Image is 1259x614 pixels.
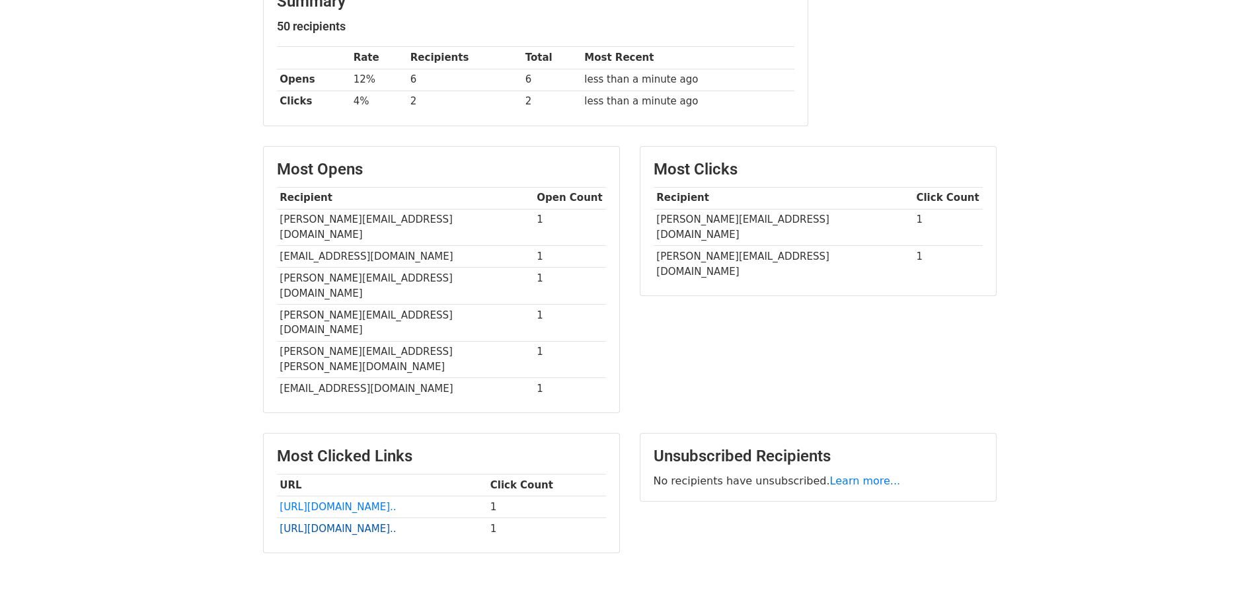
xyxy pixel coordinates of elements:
th: Total [522,47,582,69]
h3: Most Clicks [654,160,983,179]
td: [PERSON_NAME][EMAIL_ADDRESS][PERSON_NAME][DOMAIN_NAME] [277,341,534,378]
h3: Most Opens [277,160,606,179]
th: Click Count [487,475,606,496]
h5: 50 recipients [277,19,794,34]
td: 1 [534,304,606,341]
th: Rate [350,47,407,69]
th: Recipient [654,187,913,209]
th: Click Count [913,187,983,209]
td: [EMAIL_ADDRESS][DOMAIN_NAME] [277,378,534,400]
td: 6 [522,69,582,91]
td: less than a minute ago [581,69,794,91]
td: 4% [350,91,407,112]
iframe: Chat Widget [1193,551,1259,614]
td: 1 [913,246,983,282]
td: 1 [487,518,606,540]
p: No recipients have unsubscribed. [654,474,983,488]
a: Learn more... [830,475,901,487]
td: 1 [534,268,606,305]
td: 1 [534,341,606,378]
h3: Unsubscribed Recipients [654,447,983,466]
td: 6 [407,69,522,91]
td: 1 [534,378,606,400]
th: Open Count [534,187,606,209]
td: 1 [487,496,606,518]
th: Recipient [277,187,534,209]
td: 2 [522,91,582,112]
td: [PERSON_NAME][EMAIL_ADDRESS][DOMAIN_NAME] [277,304,534,341]
td: [PERSON_NAME][EMAIL_ADDRESS][DOMAIN_NAME] [654,246,913,282]
td: less than a minute ago [581,91,794,112]
td: 1 [534,209,606,246]
th: Opens [277,69,350,91]
th: URL [277,475,487,496]
a: [URL][DOMAIN_NAME].. [280,501,396,513]
th: Most Recent [581,47,794,69]
td: 1 [913,209,983,246]
td: [EMAIL_ADDRESS][DOMAIN_NAME] [277,246,534,268]
h3: Most Clicked Links [277,447,606,466]
a: [URL][DOMAIN_NAME].. [280,523,396,535]
td: 1 [534,246,606,268]
td: [PERSON_NAME][EMAIL_ADDRESS][DOMAIN_NAME] [277,209,534,246]
th: Clicks [277,91,350,112]
td: 12% [350,69,407,91]
th: Recipients [407,47,522,69]
td: [PERSON_NAME][EMAIL_ADDRESS][DOMAIN_NAME] [654,209,913,246]
td: [PERSON_NAME][EMAIL_ADDRESS][DOMAIN_NAME] [277,268,534,305]
td: 2 [407,91,522,112]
